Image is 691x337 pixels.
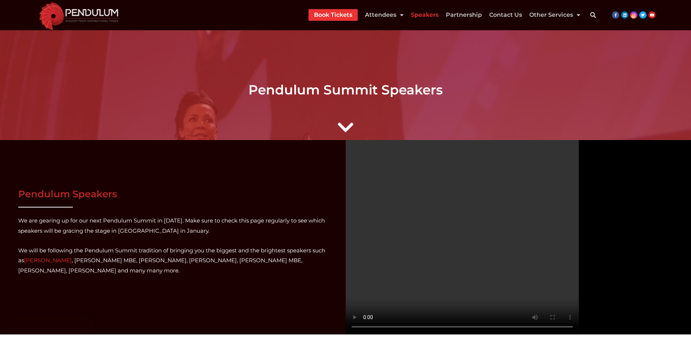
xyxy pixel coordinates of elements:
[365,9,404,21] a: Attendees
[18,245,327,276] p: We will be following the Pendulum Summit tradition of bringing you the biggest and the brightest ...
[309,9,580,21] nav: Menu
[529,9,580,21] a: Other Services
[18,189,327,199] h3: Pendulum Speakers
[18,216,327,236] p: We are gearing up for our next Pendulum Summit in [DATE]. Make sure to check this page regularly ...
[446,9,482,21] a: Partnership
[489,9,522,21] a: Contact Us
[411,9,439,21] a: Speakers
[24,257,72,264] a: [PERSON_NAME]
[314,9,352,21] a: Book Tickets
[586,8,600,22] div: Search
[7,315,95,330] iframe: Brevo live chat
